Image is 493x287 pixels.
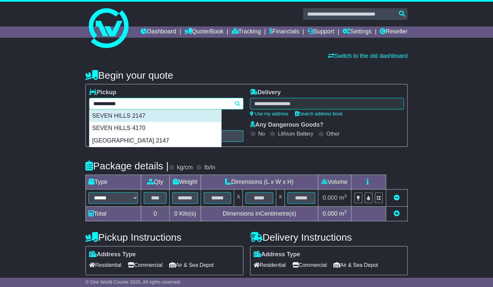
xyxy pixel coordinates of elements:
[231,26,261,38] a: Tracking
[339,210,347,217] span: m
[326,131,340,137] label: Other
[278,131,313,137] label: Lithium Battery
[258,131,265,137] label: No
[292,260,327,270] span: Commercial
[339,194,347,201] span: m
[344,193,347,198] sup: 3
[89,98,243,109] typeahead: Please provide city
[254,260,286,270] span: Residential
[344,209,347,214] sup: 3
[85,160,169,171] h4: Package details |
[250,111,288,116] a: Use my address
[89,122,221,135] div: SEVEN HILLS 4170
[177,164,193,171] label: kg/cm
[170,207,201,221] td: Kilo(s)
[89,251,136,258] label: Address Type
[89,110,221,122] div: SEVEN HILLS 2147
[295,111,343,116] a: Search address book
[307,26,334,38] a: Support
[85,279,181,285] span: © One World Courier 2025. All rights reserved.
[89,260,121,270] span: Residential
[184,26,223,38] a: Quote/Book
[318,175,351,189] td: Volume
[250,232,408,243] h4: Delivery Instructions
[322,194,337,201] span: 0.000
[174,210,177,217] span: 0
[250,121,323,129] label: Any Dangerous Goods?
[170,175,201,189] td: Weight
[380,26,408,38] a: Reseller
[394,194,400,201] a: Remove this item
[86,207,141,221] td: Total
[141,26,176,38] a: Dashboard
[342,26,371,38] a: Settings
[394,210,400,217] a: Add new item
[201,207,318,221] td: Dimensions in Centimetre(s)
[276,189,285,207] td: x
[250,89,281,96] label: Delivery
[234,189,243,207] td: x
[86,175,141,189] td: Type
[85,232,243,243] h4: Pickup Instructions
[254,251,300,258] label: Address Type
[128,260,162,270] span: Commercial
[333,260,378,270] span: Air & Sea Depot
[328,53,408,59] a: Switch to the old dashboard
[85,70,408,81] h4: Begin your quote
[141,207,170,221] td: 0
[89,135,221,147] div: [GEOGRAPHIC_DATA] 2147
[269,26,299,38] a: Financials
[169,260,214,270] span: Air & Sea Depot
[201,175,318,189] td: Dimensions (L x W x H)
[89,89,116,96] label: Pickup
[322,210,337,217] span: 0.000
[204,164,215,171] label: lb/in
[141,175,170,189] td: Qty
